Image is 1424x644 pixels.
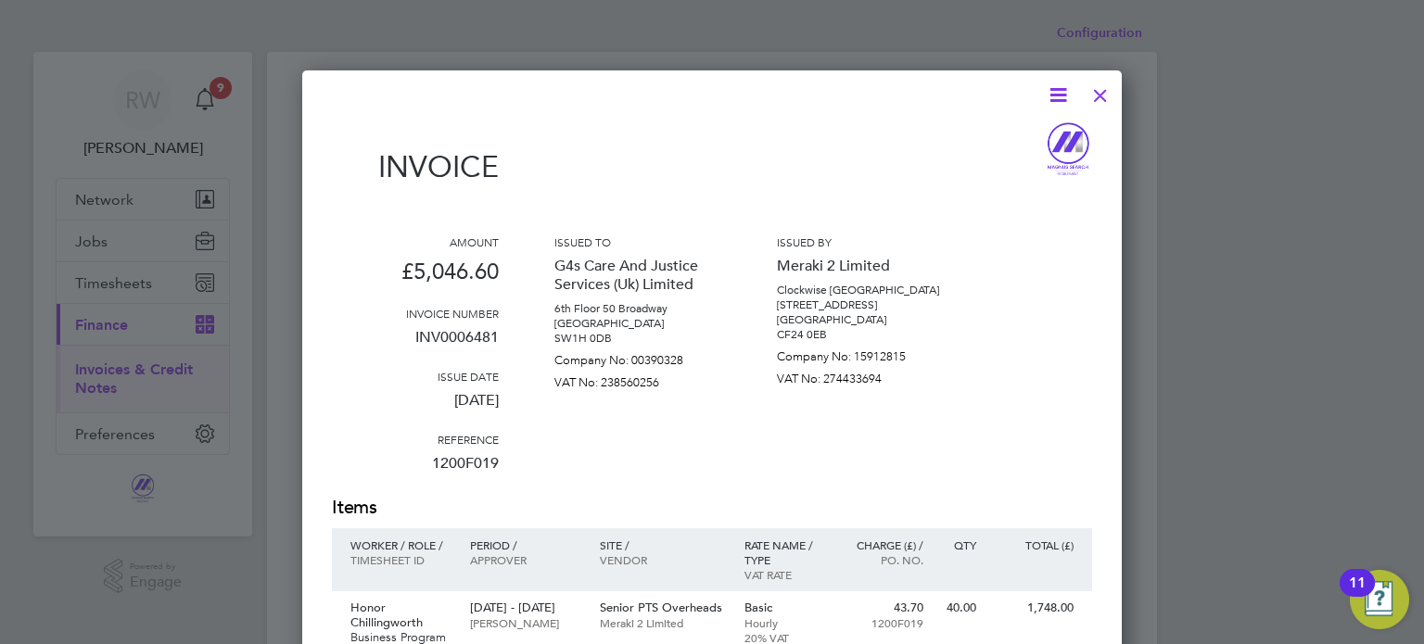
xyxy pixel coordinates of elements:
[777,234,944,249] h3: Issued by
[332,321,499,369] p: INV0006481
[332,306,499,321] h3: Invoice number
[777,283,944,297] p: Clockwise [GEOGRAPHIC_DATA]
[332,369,499,384] h3: Issue date
[777,342,944,364] p: Company No: 15912815
[350,600,451,630] p: Honor Chillingworth
[744,600,825,615] p: Basic
[843,615,923,630] p: 1200F019
[470,615,580,630] p: [PERSON_NAME]
[554,346,721,368] p: Company No: 00390328
[942,600,976,615] p: 40.00
[470,537,580,552] p: Period /
[942,537,976,552] p: QTY
[744,537,825,567] p: Rate name / type
[554,316,721,331] p: [GEOGRAPHIC_DATA]
[332,149,499,184] h1: Invoice
[554,301,721,316] p: 6th Floor 50 Broadway
[350,537,451,552] p: Worker / Role /
[332,495,1092,521] h2: Items
[777,249,944,283] p: Meraki 2 Limited
[350,552,451,567] p: Timesheet ID
[470,600,580,615] p: [DATE] - [DATE]
[332,234,499,249] h3: Amount
[1044,121,1092,177] img: magnussearch-logo-remittance.png
[554,249,721,301] p: G4s Care And Justice Services (Uk) Limited
[332,249,499,306] p: £5,046.60
[554,368,721,390] p: VAT No: 238560256
[777,297,944,312] p: [STREET_ADDRESS]
[470,552,580,567] p: Approver
[744,615,825,630] p: Hourly
[843,537,923,552] p: Charge (£) /
[554,234,721,249] h3: Issued to
[995,600,1074,615] p: 1,748.00
[777,364,944,386] p: VAT No: 274433694
[600,537,726,552] p: Site /
[332,384,499,432] p: [DATE]
[600,552,726,567] p: Vendor
[554,331,721,346] p: SW1H 0DB
[777,312,944,327] p: [GEOGRAPHIC_DATA]
[744,567,825,582] p: VAT rate
[600,600,726,615] p: Senior PTS Overheads
[995,537,1074,552] p: Total (£)
[1350,570,1409,629] button: Open Resource Center, 11 new notifications
[777,327,944,342] p: CF24 0EB
[600,615,726,630] p: Meraki 2 Limited
[843,600,923,615] p: 43.70
[332,432,499,447] h3: Reference
[332,447,499,495] p: 1200F019
[1349,583,1366,607] div: 11
[843,552,923,567] p: Po. No.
